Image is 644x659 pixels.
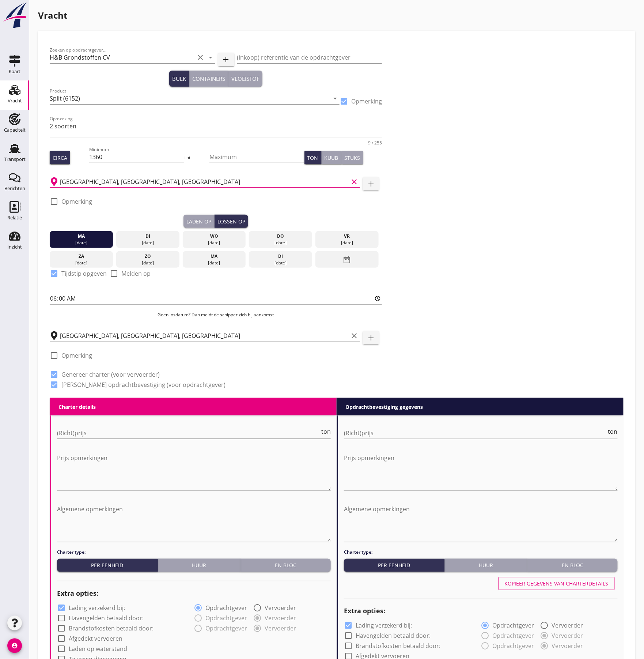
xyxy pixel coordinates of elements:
img: logo-small.a267ee39.svg [1,2,28,29]
span: ton [321,429,331,434]
div: Kopiëer gegevens van charterdetails [505,580,609,588]
i: clear [196,53,205,62]
button: Kuub [322,151,342,164]
button: Bulk [169,71,189,87]
i: arrow_drop_down [331,94,340,103]
input: (Richt)prijs [344,427,607,439]
label: [PERSON_NAME] opdrachtbevestiging (voor opdrachtgever) [61,381,226,388]
label: Brandstofkosten betaald door: [356,643,440,650]
i: add [367,180,375,188]
input: Maximum [209,151,304,163]
h4: Charter type: [344,549,618,556]
div: Kaart [9,69,20,74]
button: Lossen op [215,215,248,228]
input: Minimum [89,151,184,163]
button: Per eenheid [344,559,445,572]
div: Transport [4,157,26,162]
i: add [367,334,375,342]
div: do [251,233,310,240]
i: arrow_drop_down [207,53,215,62]
textarea: Prijs opmerkingen [344,452,618,490]
div: Stuks [345,154,360,162]
div: Ton [307,154,318,162]
input: Zoeken op opdrachtgever... [50,52,195,63]
button: Huur [158,559,241,572]
label: Havengelden betaald door: [356,632,431,640]
div: Per eenheid [60,562,155,569]
h1: Vracht [38,9,635,22]
button: Circa [50,151,70,164]
div: Vracht [8,98,22,103]
div: Lossen op [217,218,245,225]
div: [DATE] [118,260,178,266]
label: Opmerking [61,198,92,205]
div: zo [118,253,178,260]
input: Product [50,93,329,104]
h2: Extra opties: [57,589,331,599]
div: za [52,253,111,260]
i: clear [350,177,359,186]
div: Huur [448,562,524,569]
div: Inzicht [7,245,22,249]
div: Berichten [4,186,25,191]
div: di [251,253,310,260]
div: [DATE] [52,240,111,246]
div: Capaciteit [4,128,26,132]
button: En bloc [528,559,618,572]
label: Opmerking [351,98,382,105]
div: [DATE] [184,240,244,246]
label: Tijdstip opgeven [61,270,107,277]
h2: Extra opties: [344,606,618,616]
div: Tot [184,154,209,161]
div: Huur [161,562,238,569]
div: [DATE] [251,260,310,266]
div: Laden op [186,218,211,225]
label: Havengelden betaald door: [69,615,144,622]
div: [DATE] [118,240,178,246]
input: (Richt)prijs [57,427,320,439]
textarea: Prijs opmerkingen [57,452,331,490]
div: [DATE] [52,260,111,266]
button: Huur [445,559,528,572]
label: Melden op [121,270,151,277]
div: Per eenheid [347,562,442,569]
button: Containers [189,71,228,87]
div: ma [184,253,244,260]
i: clear [350,331,359,340]
div: [DATE] [251,240,310,246]
label: Vervoerder [265,605,296,612]
div: ma [52,233,111,240]
label: Lading verzekerd bij: [69,605,125,612]
div: Containers [192,75,225,83]
textarea: Algemene opmerkingen [57,504,331,542]
div: Bulk [172,75,186,83]
i: account_circle [7,639,22,653]
button: Stuks [342,151,363,164]
i: date_range [343,253,352,266]
div: En bloc [244,562,328,569]
div: [DATE] [184,260,244,266]
div: Circa [53,154,67,162]
div: En bloc [531,562,615,569]
input: Laadplaats [60,176,348,188]
label: Afgedekt vervoeren [69,635,122,643]
input: (inkoop) referentie van de opdrachtgever [237,52,382,63]
button: Per eenheid [57,559,158,572]
div: [DATE] [317,240,377,246]
button: Laden op [183,215,215,228]
div: Vloeistof [231,75,260,83]
label: Lading verzekerd bij: [356,622,412,629]
div: di [118,233,178,240]
textarea: Algemene opmerkingen [344,504,618,542]
div: Relatie [7,215,22,220]
i: add [222,55,231,64]
label: Genereer charter (voor vervoerder) [61,371,160,378]
label: Vervoerder [552,622,583,629]
button: En bloc [241,559,331,572]
div: vr [317,233,377,240]
div: wo [184,233,244,240]
div: Kuub [325,154,338,162]
label: Opdrachtgever [493,622,534,629]
button: Vloeistof [228,71,262,87]
label: Brandstofkosten betaald door: [69,625,154,632]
